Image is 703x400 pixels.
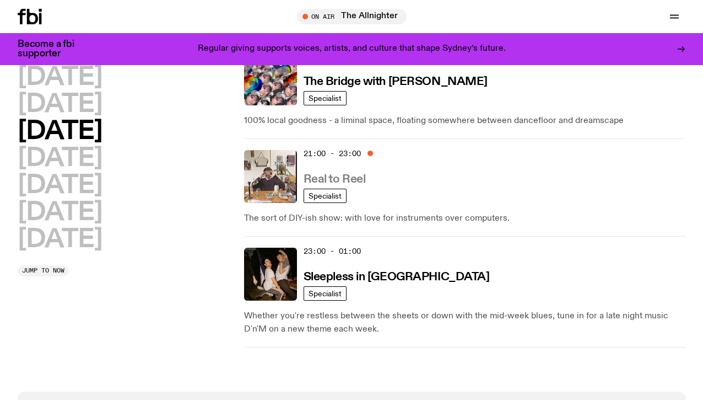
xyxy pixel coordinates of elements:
span: 23:00 - 01:00 [304,246,361,257]
h3: Real to Reel [304,174,366,185]
button: [DATE] [18,119,102,144]
button: On AirThe Allnighter [297,9,407,24]
h3: Become a fbi supporter [18,40,88,58]
a: Specialist [304,286,347,301]
span: Specialist [309,191,342,200]
p: The sort of DIY-ish show: with love for instruments over computers. [244,212,685,225]
button: [DATE] [18,227,102,252]
button: [DATE] [18,200,102,225]
a: The Bridge with [PERSON_NAME] [304,74,488,88]
p: Regular giving supports voices, artists, and culture that shape Sydney’s future. [198,44,506,54]
a: Sleepless in [GEOGRAPHIC_DATA] [304,269,490,283]
h3: The Bridge with [PERSON_NAME] [304,76,488,88]
button: [DATE] [18,92,102,117]
a: Specialist [304,189,347,203]
a: Specialist [304,91,347,105]
button: [DATE] [18,173,102,198]
button: Jump to now [18,265,69,276]
button: [DATE] [18,65,102,90]
img: Jasper Craig Adams holds a vintage camera to his eye, obscuring his face. He is wearing a grey ju... [244,150,297,203]
p: Whether you're restless between the sheets or down with the mid-week blues, tune in for a late ni... [244,310,685,336]
p: 100% local goodness - a liminal space, floating somewhere between dancefloor and dreamscape [244,114,685,127]
button: [DATE] [18,146,102,171]
span: 21:00 - 23:00 [304,148,361,159]
span: Jump to now [22,268,64,274]
img: Marcus Whale is on the left, bent to his knees and arching back with a gleeful look his face He i... [244,248,297,301]
span: Specialist [309,289,342,297]
a: Real to Reel [304,172,366,185]
span: Specialist [309,94,342,102]
h3: Sleepless in [GEOGRAPHIC_DATA] [304,271,490,283]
